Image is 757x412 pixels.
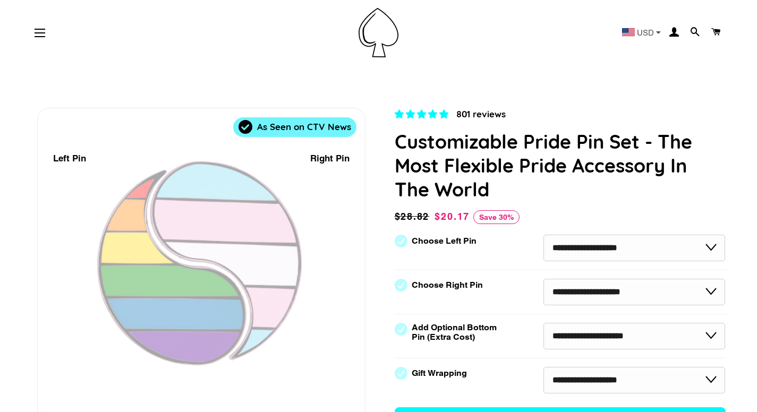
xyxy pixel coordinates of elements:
label: Gift Wrapping [412,368,467,378]
span: 801 reviews [456,108,506,119]
span: USD [637,29,654,37]
span: 4.83 stars [395,109,451,119]
img: Pin-Ace [359,8,398,57]
span: $28.82 [395,209,432,224]
span: $20.17 [435,211,470,222]
div: Right Pin [310,151,350,166]
label: Add Optional Bottom Pin (Extra Cost) [412,323,501,342]
h1: Customizable Pride Pin Set - The Most Flexible Pride Accessory In The World [395,130,726,201]
span: Save 30% [473,210,520,224]
label: Choose Right Pin [412,280,483,290]
label: Choose Left Pin [412,236,477,246]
